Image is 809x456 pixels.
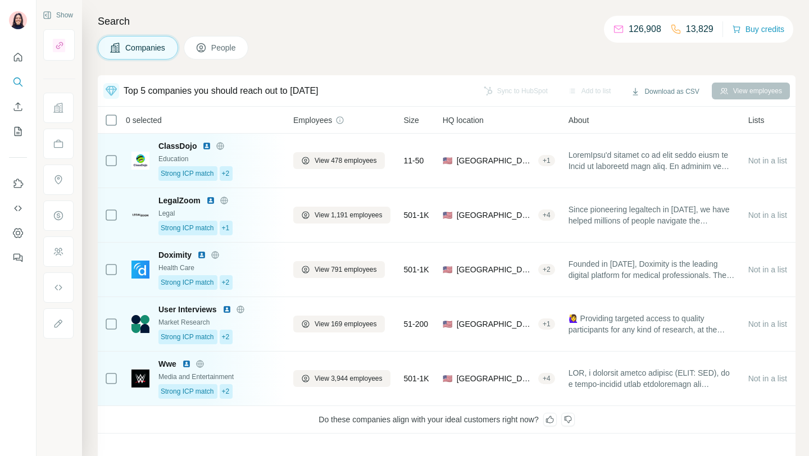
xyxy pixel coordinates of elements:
button: View 478 employees [293,152,385,169]
span: 501-1K [404,264,429,275]
span: Strong ICP match [161,168,214,179]
img: Logo of Doximity [131,261,149,279]
button: Quick start [9,47,27,67]
h4: Search [98,13,796,29]
span: Size [404,115,419,126]
img: Avatar [9,11,27,29]
button: Buy credits [732,21,784,37]
img: Logo of Wwe [131,370,149,387]
span: Not in a list [748,211,787,220]
button: View 791 employees [293,261,385,278]
button: Dashboard [9,223,27,243]
span: 🇺🇸 [443,318,452,330]
span: View 791 employees [315,265,377,275]
div: + 4 [538,373,555,384]
span: ClassDojo [158,140,197,152]
button: View 1,191 employees [293,207,390,224]
div: Media and Entertainment [158,372,280,382]
span: 🙋‍♀️ Providing targeted access to quality participants for any kind of research, at the speed of ... [569,313,735,335]
button: Enrich CSV [9,97,27,117]
img: LinkedIn logo [197,250,206,259]
button: Search [9,72,27,92]
div: Top 5 companies you should reach out to [DATE] [124,84,319,98]
span: User Interviews [158,304,217,315]
span: View 478 employees [315,156,377,166]
span: 11-50 [404,155,424,166]
button: Download as CSV [623,83,707,100]
div: Legal [158,208,280,218]
p: 13,829 [686,22,713,36]
span: View 1,191 employees [315,210,383,220]
div: Market Research [158,317,280,327]
span: Strong ICP match [161,386,214,396]
span: [GEOGRAPHIC_DATA], [US_STATE] [457,318,534,330]
span: Not in a list [748,374,787,383]
img: LinkedIn logo [182,359,191,368]
span: LegalZoom [158,195,201,206]
span: Employees [293,115,332,126]
div: Health Care [158,263,280,273]
span: Strong ICP match [161,223,214,233]
button: Feedback [9,248,27,268]
div: Education [158,154,280,164]
span: [GEOGRAPHIC_DATA], [US_STATE] [457,209,534,221]
span: Companies [125,42,166,53]
span: LOR, i dolorsit ametco adipisc (ELIT: SED), do e tempo-incidid utlab etdoloremagn ali enimadmini ... [569,367,735,390]
span: 501-1K [404,209,429,221]
img: LinkedIn logo [206,196,215,205]
span: View 169 employees [315,319,377,329]
span: +2 [222,386,230,396]
button: View 3,944 employees [293,370,390,387]
span: Strong ICP match [161,332,214,342]
span: Lists [748,115,765,126]
span: +2 [222,277,230,288]
div: Do these companies align with your ideal customers right now? [98,406,796,434]
img: LinkedIn logo [202,142,211,151]
span: LoremIpsu'd sitamet co ad elit seddo eiusm te Incid ut laboreetd magn aliq. En adminim ve quisnos... [569,149,735,172]
div: + 1 [538,319,555,329]
span: Doximity [158,249,192,261]
span: +2 [222,332,230,342]
img: Logo of LegalZoom [131,211,149,220]
span: Strong ICP match [161,277,214,288]
span: Not in a list [748,156,787,165]
span: 🇺🇸 [443,373,452,384]
button: Show [35,7,81,24]
span: People [211,42,237,53]
img: Logo of User Interviews [131,315,149,333]
span: 🇺🇸 [443,209,452,221]
span: [GEOGRAPHIC_DATA], [US_STATE] [457,264,534,275]
div: + 4 [538,210,555,220]
span: Since pioneering legaltech in [DATE], we have helped millions of people navigate the complexities... [569,204,735,226]
button: View 169 employees [293,316,385,332]
span: +2 [222,168,230,179]
span: [GEOGRAPHIC_DATA], [US_STATE] [457,155,534,166]
span: 🇺🇸 [443,264,452,275]
span: +1 [222,223,230,233]
span: 501-1K [404,373,429,384]
span: About [569,115,589,126]
span: 51-200 [404,318,429,330]
span: 🇺🇸 [443,155,452,166]
span: Not in a list [748,265,787,274]
span: 0 selected [126,115,162,126]
span: Wwe [158,358,176,370]
button: Use Surfe API [9,198,27,218]
div: + 1 [538,156,555,166]
img: Logo of ClassDojo [131,152,149,170]
span: Founded in [DATE], Doximity is the leading digital platform for medical professionals. The compan... [569,258,735,281]
span: Not in a list [748,320,787,329]
button: My lists [9,121,27,142]
span: [GEOGRAPHIC_DATA], [US_STATE] [457,373,534,384]
p: 126,908 [629,22,661,36]
span: HQ location [443,115,484,126]
img: LinkedIn logo [222,305,231,314]
div: + 2 [538,265,555,275]
button: Use Surfe on LinkedIn [9,174,27,194]
span: View 3,944 employees [315,373,383,384]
